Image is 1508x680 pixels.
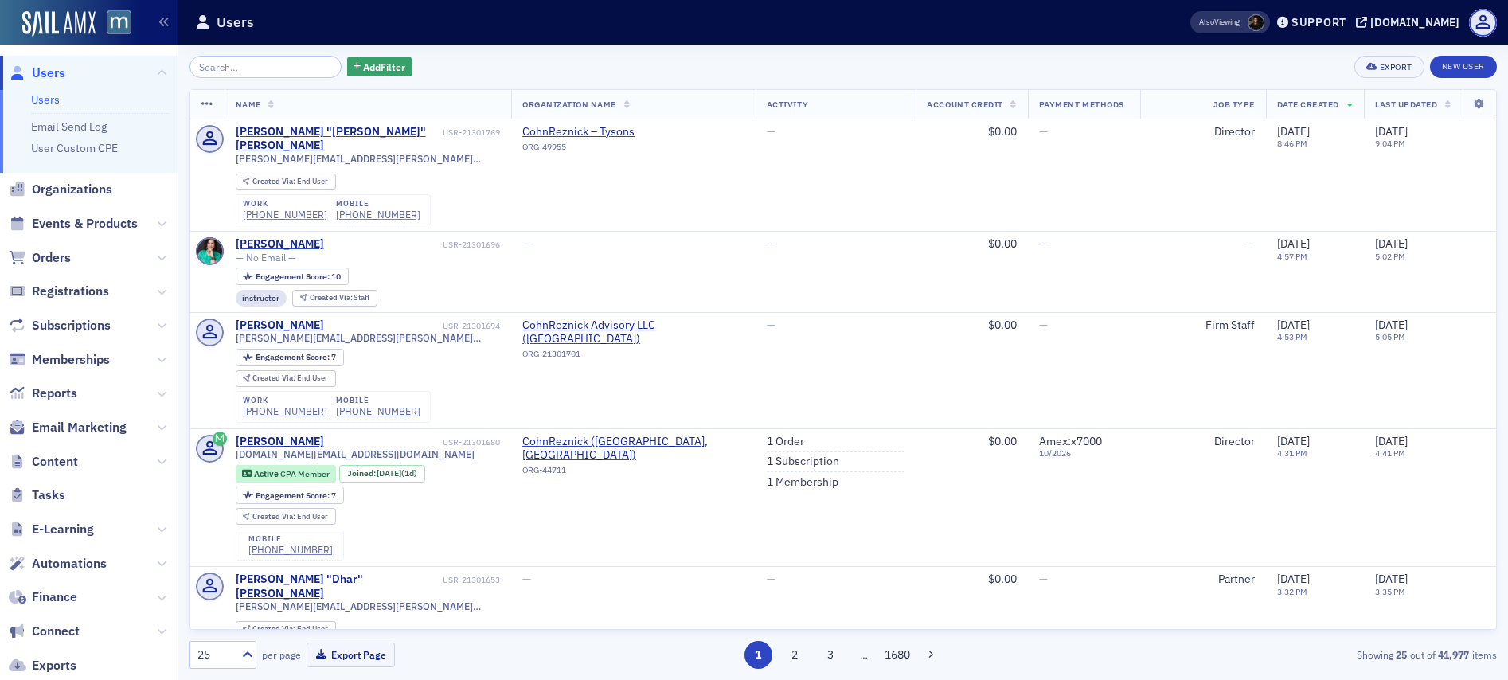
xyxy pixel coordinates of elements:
span: … [853,647,875,662]
a: 1 Membership [767,475,838,490]
span: Active [254,468,280,479]
span: Payment Methods [1039,99,1124,110]
div: USR-21301694 [326,321,500,331]
div: 10 [256,272,341,281]
time: 4:57 PM [1277,251,1307,262]
div: Created Via: Staff [292,290,377,307]
span: — [767,572,775,586]
span: Joined : [347,468,377,479]
a: Registrations [9,283,109,300]
a: Users [9,64,65,82]
a: Exports [9,657,76,674]
span: Last Updated [1375,99,1437,110]
span: [DATE] [1375,434,1408,448]
span: — [767,124,775,139]
div: Support [1291,15,1346,29]
a: View Homepage [96,10,131,37]
div: Joined: 2025-09-09 00:00:00 [339,465,425,483]
div: Showing out of items [1072,647,1497,662]
button: 1680 [884,641,912,669]
a: [PHONE_NUMBER] [336,405,420,417]
div: 25 [197,647,232,663]
span: — [1039,572,1048,586]
strong: 25 [1393,647,1410,662]
span: Lauren McDonough [1248,14,1264,31]
span: Job Type [1213,99,1255,110]
a: Tasks [9,487,65,504]
time: 3:35 PM [1375,586,1405,597]
input: Search… [189,56,342,78]
span: — No Email — [236,252,296,264]
button: AddFilter [347,57,412,77]
a: Connect [9,623,80,640]
div: [PERSON_NAME] "[PERSON_NAME]" [PERSON_NAME] [236,125,440,153]
button: 3 [817,641,845,669]
time: 5:02 PM [1375,251,1405,262]
span: — [1039,318,1048,332]
div: USR-21301680 [326,437,500,447]
div: Also [1199,17,1214,27]
a: Orders [9,249,71,267]
span: $0.00 [988,124,1017,139]
span: [DATE] [1277,434,1310,448]
span: [DATE] [1277,124,1310,139]
div: (1d) [377,468,417,479]
div: Engagement Score: 10 [236,268,349,285]
div: [PERSON_NAME] "Dhar" [PERSON_NAME] [236,573,440,600]
a: CohnReznick ([GEOGRAPHIC_DATA], [GEOGRAPHIC_DATA]) [522,435,744,463]
button: [DOMAIN_NAME] [1356,17,1465,28]
span: $0.00 [988,236,1017,251]
a: [PHONE_NUMBER] [243,405,327,417]
span: Date Created [1277,99,1339,110]
a: Memberships [9,351,110,369]
span: Created Via : [252,373,297,383]
time: 4:41 PM [1375,447,1405,459]
a: Subscriptions [9,317,111,334]
a: Events & Products [9,215,138,233]
button: 2 [780,641,808,669]
div: [PHONE_NUMBER] [243,209,327,221]
time: 8:46 PM [1277,138,1307,149]
div: Created Via: End User [236,508,336,525]
span: — [522,236,531,251]
div: ORG-21301701 [522,349,744,365]
div: work [243,396,327,405]
span: Subscriptions [32,317,111,334]
span: Tasks [32,487,65,504]
span: Automations [32,555,107,573]
div: USR-21301769 [443,127,500,138]
span: Connect [32,623,80,640]
span: — [767,318,775,332]
div: Created Via: End User [236,621,336,638]
div: 7 [256,491,336,500]
a: Automations [9,555,107,573]
span: Memberships [32,351,110,369]
a: [PHONE_NUMBER] [336,209,420,221]
span: CohnReznick – Tysons [522,125,667,139]
span: Engagement Score : [256,490,331,501]
div: work [243,199,327,209]
img: SailAMX [107,10,131,35]
a: New User [1430,56,1497,78]
span: Users [32,64,65,82]
span: [DATE] [377,467,401,479]
div: Staff [310,294,370,303]
span: Exports [32,657,76,674]
div: Director [1151,435,1255,449]
a: Finance [9,588,77,606]
div: Engagement Score: 7 [236,487,344,504]
div: Partner [1151,573,1255,587]
a: [PERSON_NAME] [236,237,324,252]
span: Orders [32,249,71,267]
div: [PHONE_NUMBER] [248,544,333,556]
div: mobile [248,534,333,544]
button: Export [1354,56,1424,78]
a: [PERSON_NAME] [236,435,324,449]
a: Organizations [9,181,112,198]
div: ORG-49955 [522,142,667,158]
time: 4:53 PM [1277,331,1307,342]
div: Director [1151,125,1255,139]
